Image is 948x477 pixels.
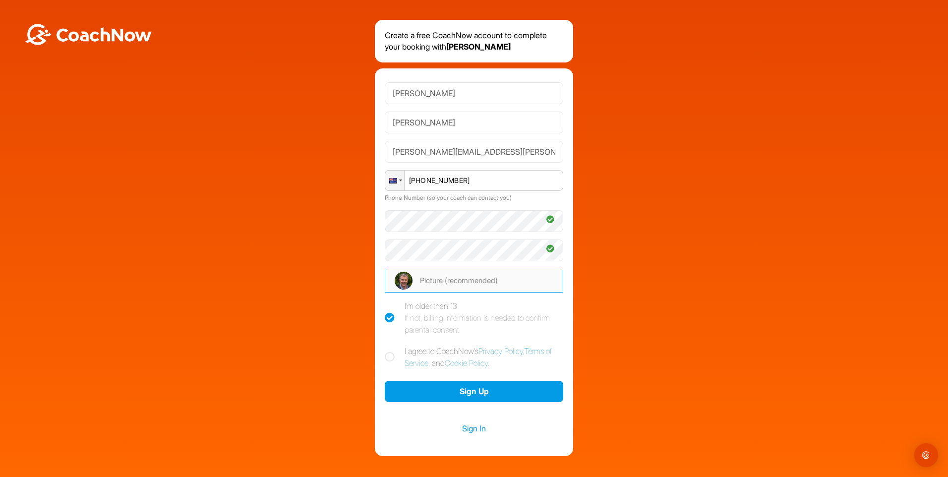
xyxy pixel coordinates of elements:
[385,170,563,191] input: Phone Number
[914,443,938,467] div: Open Intercom Messenger
[405,312,563,336] div: If not, billing information is needed to confirm parental consent.
[385,422,563,435] a: Sign In
[385,141,563,163] input: Email
[385,194,512,201] label: Phone Number (so your coach can contact you)
[385,345,563,369] label: I agree to CoachNow's , , and .
[385,171,404,190] div: New Zealand: + 64
[405,300,563,336] div: I'm older than 13
[385,381,563,402] button: Sign Up
[446,42,511,52] strong: [PERSON_NAME]
[445,358,488,368] a: Cookie Policy
[478,346,523,356] a: Privacy Policy
[24,24,153,45] img: BwLJSsUCoWCh5upNqxVrqldRgqLPVwmV24tXu5FoVAoFEpwwqQ3VIfuoInZCoVCoTD4vwADAC3ZFMkVEQFDAAAAAElFTkSuQmCC
[375,20,573,62] div: Create a free CoachNow account to complete your booking with
[385,82,563,104] input: First Name
[385,112,563,133] input: Last Name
